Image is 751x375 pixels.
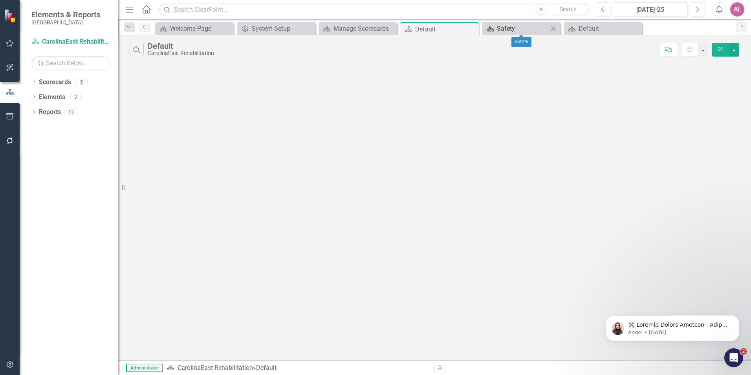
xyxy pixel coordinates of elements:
a: System Setup [239,24,313,33]
a: Scorecards [39,78,71,87]
div: 3 [69,94,82,101]
span: Administrator [126,364,163,372]
div: » [167,364,429,373]
div: Default [415,24,477,34]
div: Default [148,42,214,50]
a: Default [566,24,640,33]
a: Safety [484,24,549,33]
a: Reports [39,108,61,117]
div: 13 [65,108,77,115]
small: [GEOGRAPHIC_DATA] [31,19,101,26]
a: CarolinaEast Rehabilitation [31,37,110,46]
div: Manage Scorecards [333,24,395,33]
a: Manage Scorecards [321,24,395,33]
div: Safety [497,24,549,33]
button: Search [549,4,588,15]
div: CarolinaEast Rehabilitation [148,50,214,56]
img: ClearPoint Strategy [4,9,18,23]
div: Welcome Page [170,24,232,33]
span: Elements & Reports [31,10,101,19]
div: Safety [511,37,531,47]
a: Elements [39,93,65,102]
div: Default [256,364,277,371]
iframe: Intercom live chat [724,348,743,367]
input: Search Below... [31,56,110,70]
span: Search [560,6,577,12]
div: Default [579,24,640,33]
button: AL [730,2,744,17]
div: 5 [75,79,88,86]
div: [DATE]-25 [615,5,685,15]
input: Search ClearPoint... [159,3,590,17]
span: 2 [740,348,747,355]
a: CarolinaEast Rehabilitation [178,364,253,371]
button: [DATE]-25 [613,2,688,17]
div: System Setup [252,24,313,33]
iframe: Intercom notifications message [594,299,751,354]
a: Welcome Page [157,24,232,33]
